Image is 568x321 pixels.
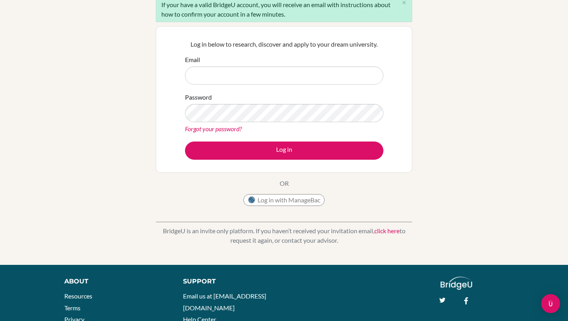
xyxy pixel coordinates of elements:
[541,294,560,313] div: Open Intercom Messenger
[64,292,92,300] a: Resources
[374,227,400,234] a: click here
[185,125,242,132] a: Forgot your password?
[185,93,212,102] label: Password
[64,277,165,286] div: About
[156,226,412,245] p: BridgeU is an invite only platform. If you haven’t received your invitation email, to request it ...
[185,40,383,49] p: Log in below to research, discover and apply to your dream university.
[185,142,383,160] button: Log in
[183,277,276,286] div: Support
[243,194,325,206] button: Log in with ManageBac
[441,277,473,290] img: logo_white@2x-f4f0deed5e89b7ecb1c2cc34c3e3d731f90f0f143d5ea2071677605dd97b5244.png
[183,292,266,312] a: Email us at [EMAIL_ADDRESS][DOMAIN_NAME]
[280,179,289,188] p: OR
[185,55,200,64] label: Email
[64,304,80,312] a: Terms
